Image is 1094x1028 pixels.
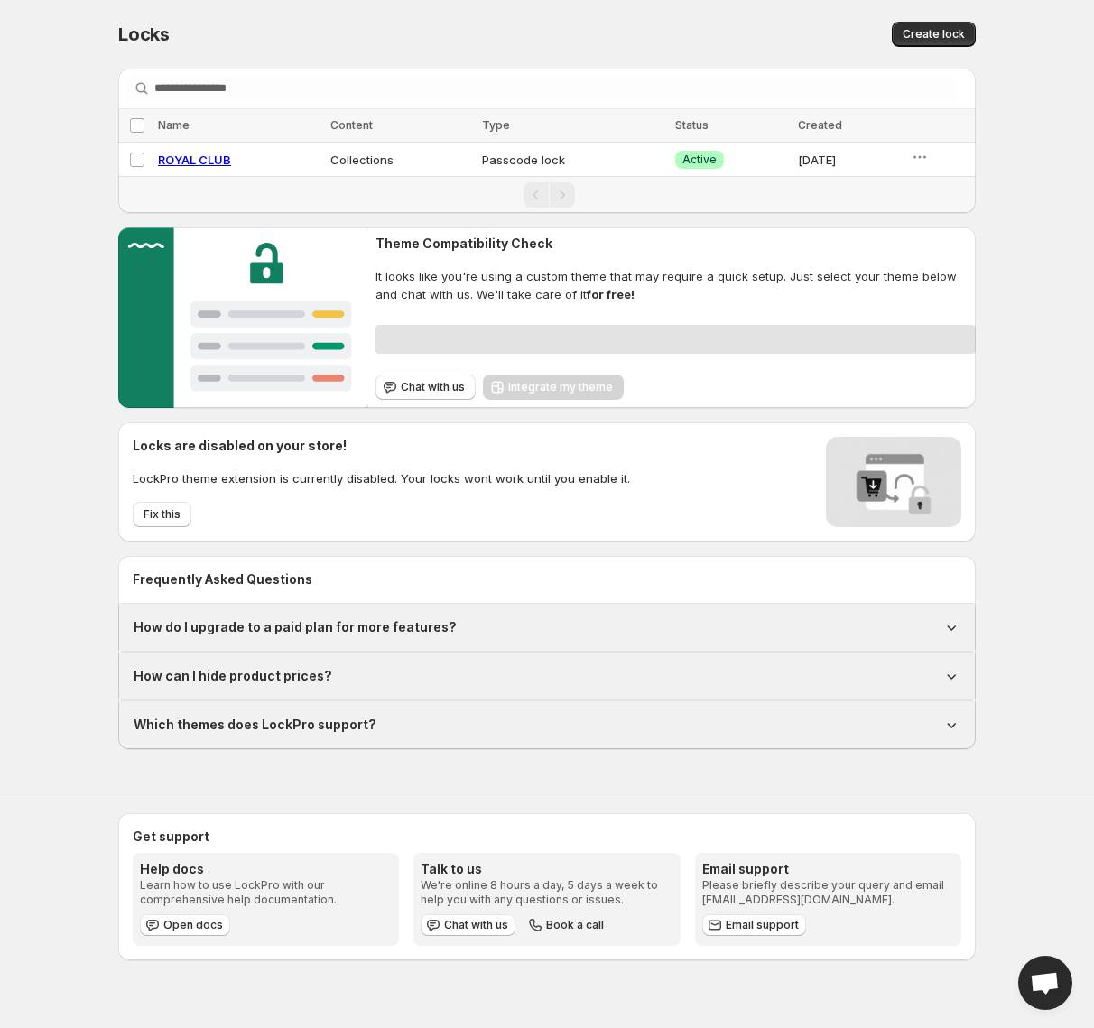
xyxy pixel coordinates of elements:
[118,176,976,213] nav: Pagination
[546,918,604,932] span: Book a call
[726,918,799,932] span: Email support
[477,143,670,177] td: Passcode lock
[702,914,806,936] a: Email support
[133,828,961,846] h2: Get support
[903,27,965,42] span: Create lock
[134,667,332,685] h1: How can I hide product prices?
[421,914,515,936] button: Chat with us
[523,914,611,936] button: Book a call
[134,618,457,636] h1: How do I upgrade to a paid plan for more features?
[118,23,170,45] span: Locks
[158,118,190,132] span: Name
[133,570,961,588] h2: Frequently Asked Questions
[140,914,230,936] a: Open docs
[158,153,231,167] a: ROYAL CLUB
[482,118,510,132] span: Type
[375,235,976,253] h2: Theme Compatibility Check
[702,878,954,907] p: Please briefly describe your query and email [EMAIL_ADDRESS][DOMAIN_NAME].
[444,918,508,932] span: Chat with us
[134,716,376,734] h1: Which themes does LockPro support?
[826,437,961,527] img: Locks disabled
[793,143,905,177] td: [DATE]
[587,287,635,301] strong: for free!
[133,437,630,455] h2: Locks are disabled on your store!
[682,153,717,167] span: Active
[375,267,976,303] span: It looks like you're using a custom theme that may require a quick setup. Just select your theme ...
[325,143,477,177] td: Collections
[330,118,373,132] span: Content
[140,878,392,907] p: Learn how to use LockPro with our comprehensive help documentation.
[1018,956,1072,1010] div: Open chat
[144,507,181,522] span: Fix this
[702,860,954,878] h3: Email support
[163,918,223,932] span: Open docs
[798,118,842,132] span: Created
[118,227,368,408] img: Customer support
[133,502,191,527] button: Fix this
[133,469,630,487] p: LockPro theme extension is currently disabled. Your locks wont work until you enable it.
[675,118,709,132] span: Status
[421,878,672,907] p: We're online 8 hours a day, 5 days a week to help you with any questions or issues.
[140,860,392,878] h3: Help docs
[401,380,465,394] span: Chat with us
[375,375,476,400] button: Chat with us
[421,860,672,878] h3: Talk to us
[892,22,976,47] button: Create lock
